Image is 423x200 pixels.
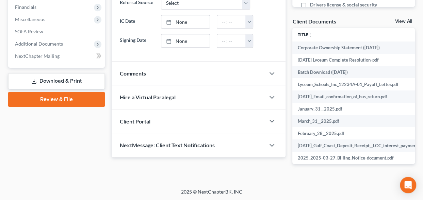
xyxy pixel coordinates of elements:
[116,15,158,29] label: IC Date
[310,1,378,15] span: Drivers license & social security card
[161,15,210,28] a: None
[15,16,45,22] span: Miscellaneous
[120,142,215,148] span: NextMessage: Client Text Notifications
[120,94,176,100] span: Hire a Virtual Paralegal
[120,70,146,77] span: Comments
[8,92,105,107] a: Review & File
[217,34,246,47] input: -- : --
[8,73,105,89] a: Download & Print
[400,177,416,193] div: Open Intercom Messenger
[120,118,150,124] span: Client Portal
[395,19,412,24] a: View All
[298,32,312,37] a: Titleunfold_more
[15,29,43,34] span: SOFA Review
[10,26,105,38] a: SOFA Review
[15,41,63,47] span: Additional Documents
[308,33,312,37] i: unfold_more
[10,50,105,62] a: NextChapter Mailing
[116,34,158,48] label: Signing Date
[292,18,336,25] div: Client Documents
[15,53,60,59] span: NextChapter Mailing
[217,15,246,28] input: -- : --
[161,34,210,47] a: None
[15,4,36,10] span: Financials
